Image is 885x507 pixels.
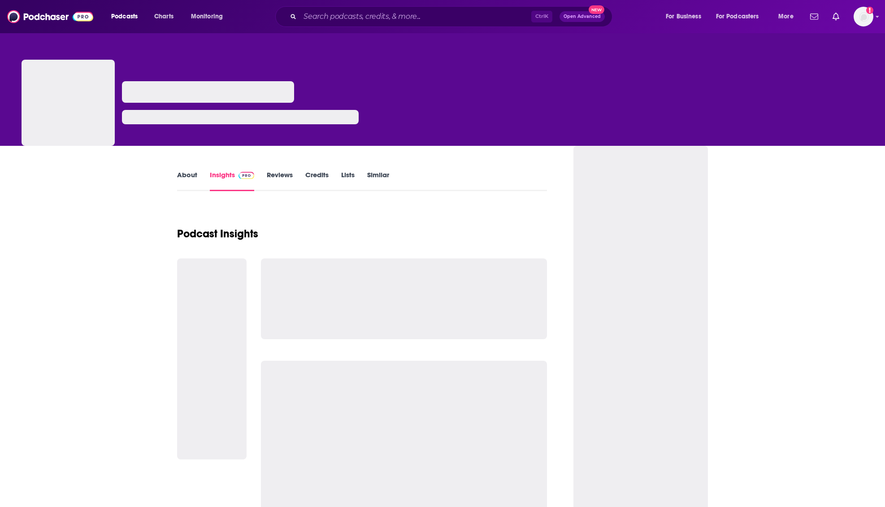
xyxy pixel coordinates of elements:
[564,14,601,19] span: Open Advanced
[772,9,805,24] button: open menu
[239,172,254,179] img: Podchaser Pro
[210,170,254,191] a: InsightsPodchaser Pro
[185,9,234,24] button: open menu
[305,170,329,191] a: Credits
[531,11,552,22] span: Ctrl K
[284,6,621,27] div: Search podcasts, credits, & more...
[854,7,873,26] img: User Profile
[854,7,873,26] span: Logged in as WE_Broadcast
[177,170,197,191] a: About
[177,227,258,240] h1: Podcast Insights
[854,7,873,26] button: Show profile menu
[367,170,389,191] a: Similar
[710,9,772,24] button: open menu
[778,10,794,23] span: More
[154,10,174,23] span: Charts
[560,11,605,22] button: Open AdvancedNew
[659,9,712,24] button: open menu
[807,9,822,24] a: Show notifications dropdown
[300,9,531,24] input: Search podcasts, credits, & more...
[829,9,843,24] a: Show notifications dropdown
[267,170,293,191] a: Reviews
[7,8,93,25] img: Podchaser - Follow, Share and Rate Podcasts
[148,9,179,24] a: Charts
[866,7,873,14] svg: Add a profile image
[105,9,149,24] button: open menu
[341,170,355,191] a: Lists
[716,10,759,23] span: For Podcasters
[666,10,701,23] span: For Business
[589,5,605,14] span: New
[111,10,138,23] span: Podcasts
[191,10,223,23] span: Monitoring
